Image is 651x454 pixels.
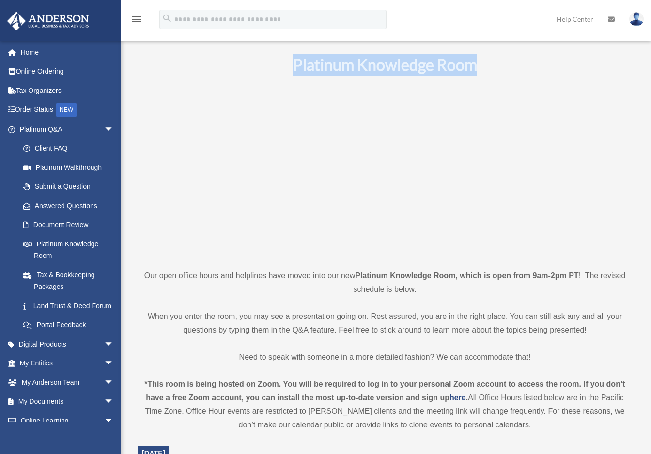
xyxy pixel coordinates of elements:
a: Platinum Q&Aarrow_drop_down [7,120,128,139]
span: arrow_drop_down [104,411,124,431]
iframe: 231110_Toby_KnowledgeRoom [240,88,530,251]
a: Online Ordering [7,62,128,81]
b: Platinum Knowledge Room [293,55,477,74]
a: My Documentsarrow_drop_down [7,392,128,411]
p: Need to speak with someone in a more detailed fashion? We can accommodate that! [138,350,632,364]
a: Portal Feedback [14,316,128,335]
p: When you enter the room, you may see a presentation going on. Rest assured, you are in the right ... [138,310,632,337]
img: User Pic [629,12,644,26]
span: arrow_drop_down [104,373,124,393]
a: Online Learningarrow_drop_down [7,411,128,430]
a: My Anderson Teamarrow_drop_down [7,373,128,392]
a: Platinum Knowledge Room [14,234,124,265]
i: menu [131,14,142,25]
p: Our open office hours and helplines have moved into our new ! The revised schedule is below. [138,269,632,296]
a: Submit a Question [14,177,128,197]
a: menu [131,17,142,25]
a: Land Trust & Deed Forum [14,296,128,316]
span: arrow_drop_down [104,334,124,354]
span: arrow_drop_down [104,392,124,412]
a: here [449,393,466,402]
i: search [162,13,172,24]
img: Anderson Advisors Platinum Portal [4,12,92,30]
strong: Platinum Knowledge Room, which is open from 9am-2pm PT [355,272,578,280]
a: Client FAQ [14,139,128,158]
a: My Entitiesarrow_drop_down [7,354,128,373]
a: Document Review [14,215,128,235]
a: Digital Productsarrow_drop_down [7,334,128,354]
div: All Office Hours listed below are in the Pacific Time Zone. Office Hour events are restricted to ... [138,378,632,432]
span: arrow_drop_down [104,354,124,374]
a: Home [7,43,128,62]
strong: . [466,393,468,402]
a: Tax Organizers [7,81,128,100]
div: NEW [56,103,77,117]
a: Order StatusNEW [7,100,128,120]
a: Platinum Walkthrough [14,158,128,177]
span: arrow_drop_down [104,120,124,139]
a: Answered Questions [14,196,128,215]
strong: *This room is being hosted on Zoom. You will be required to log in to your personal Zoom account ... [144,380,625,402]
a: Tax & Bookkeeping Packages [14,265,128,296]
